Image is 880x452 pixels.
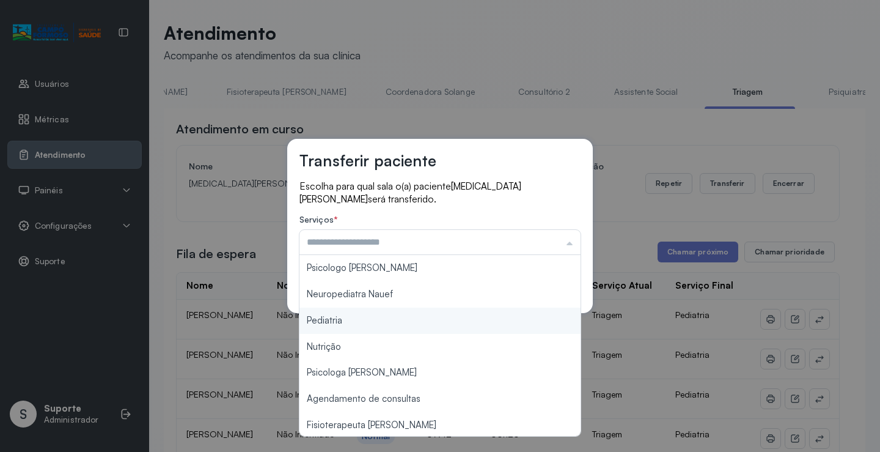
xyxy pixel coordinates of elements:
li: Neuropediatra Nauef [299,281,581,308]
li: Nutrição [299,334,581,360]
li: Pediatria [299,308,581,334]
h3: Transferir paciente [299,151,436,170]
li: Psicologo [PERSON_NAME] [299,255,581,281]
span: Serviços [299,214,334,224]
li: Psicologa [PERSON_NAME] [299,360,581,386]
p: Escolha para qual sala o(a) paciente será transferido. [299,180,581,206]
li: Fisioterapeuta [PERSON_NAME] [299,412,581,439]
span: [MEDICAL_DATA][PERSON_NAME] [299,180,521,205]
li: Agendamento de consultas [299,386,581,412]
